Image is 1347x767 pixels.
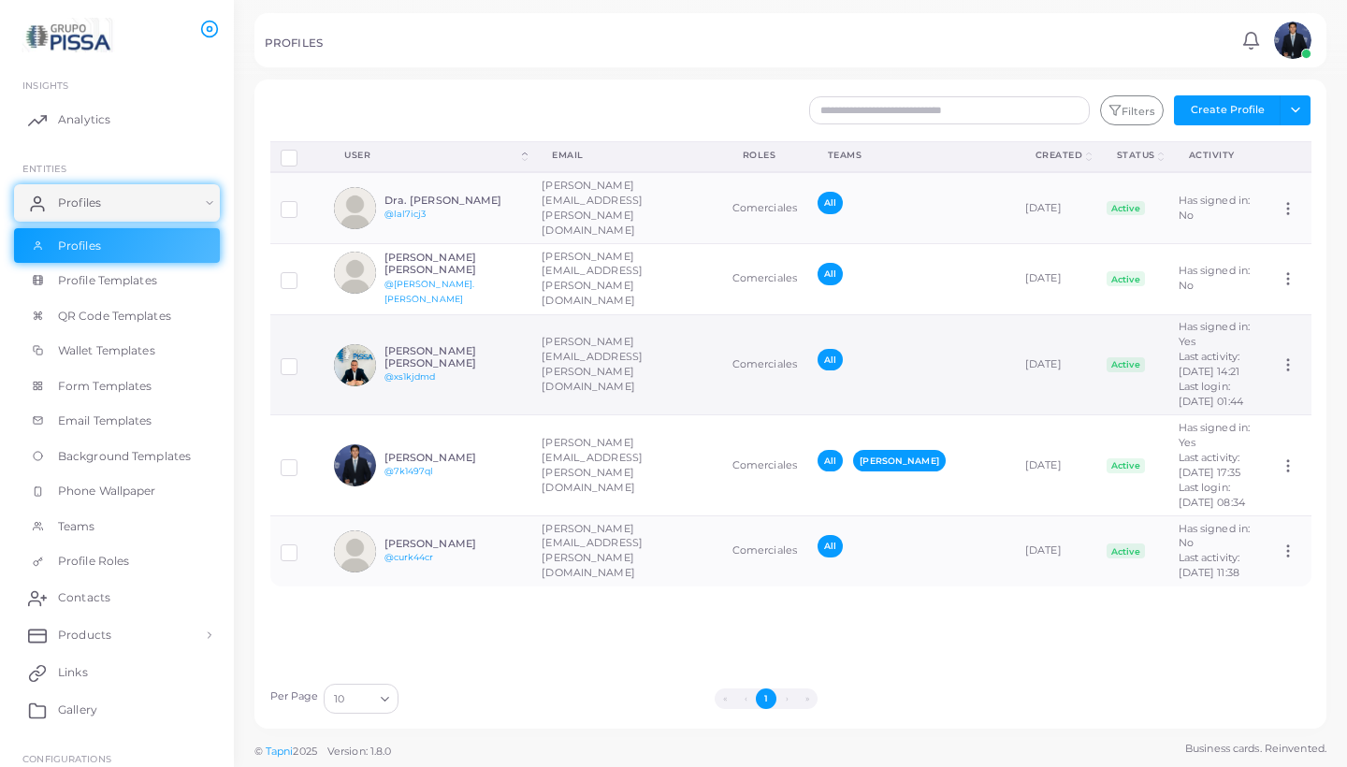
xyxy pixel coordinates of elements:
button: Go to page 1 [756,688,776,709]
img: avatar [1274,22,1311,59]
span: Has signed in: No [1179,194,1251,222]
span: Active [1107,201,1146,216]
td: Comerciales [722,244,807,315]
img: avatar [334,252,376,294]
span: INSIGHTS [22,80,68,91]
span: Has signed in: Yes [1179,320,1251,348]
div: Email [552,149,701,162]
h6: [PERSON_NAME] [PERSON_NAME] [384,345,522,369]
span: Last login: [DATE] 08:34 [1179,481,1245,509]
a: Analytics [14,101,220,138]
a: @curk44cr [384,552,434,562]
span: All [818,349,843,370]
img: logo [17,18,121,52]
a: Gallery [14,691,220,729]
span: All [818,192,843,213]
a: Form Templates [14,369,220,404]
span: © [254,744,391,760]
div: Roles [743,149,787,162]
a: Teams [14,509,220,544]
span: All [818,450,843,471]
a: Wallet Templates [14,333,220,369]
span: Links [58,664,88,681]
span: Profile Roles [58,553,129,570]
span: Active [1107,543,1146,558]
div: Teams [828,149,994,162]
div: activity [1189,149,1250,162]
span: Profile Templates [58,272,157,289]
span: ENTITIES [22,163,66,174]
span: Phone Wallpaper [58,483,156,499]
span: Last activity: [DATE] 14:21 [1179,350,1240,378]
span: Gallery [58,702,97,718]
a: Profile Roles [14,543,220,579]
span: Products [58,627,111,644]
a: Email Templates [14,403,220,439]
img: avatar [334,530,376,572]
h6: [PERSON_NAME] [384,538,522,550]
th: Action [1269,141,1311,172]
span: Profiles [58,195,101,211]
button: Create Profile [1174,95,1281,125]
span: 10 [334,689,344,709]
a: avatar [1268,22,1316,59]
span: 2025 [293,744,316,760]
label: Per Page [270,689,319,704]
td: [PERSON_NAME][EMAIL_ADDRESS][PERSON_NAME][DOMAIN_NAME] [531,244,721,315]
a: @[PERSON_NAME].[PERSON_NAME] [384,279,475,304]
td: [PERSON_NAME][EMAIL_ADDRESS][PERSON_NAME][DOMAIN_NAME] [531,314,721,415]
a: Products [14,616,220,654]
span: Last activity: [DATE] 11:38 [1179,551,1240,579]
td: [DATE] [1015,516,1096,586]
input: Search for option [346,688,373,709]
td: [PERSON_NAME][EMAIL_ADDRESS][PERSON_NAME][DOMAIN_NAME] [531,415,721,516]
td: [PERSON_NAME][EMAIL_ADDRESS][PERSON_NAME][DOMAIN_NAME] [531,516,721,586]
span: Active [1107,357,1146,372]
h6: [PERSON_NAME] [PERSON_NAME] [384,252,522,276]
td: [PERSON_NAME][EMAIL_ADDRESS][PERSON_NAME][DOMAIN_NAME] [531,172,721,243]
a: QR Code Templates [14,298,220,334]
span: Configurations [22,753,111,764]
h5: PROFILES [265,36,323,50]
td: Comerciales [722,516,807,586]
a: Tapni [266,745,294,758]
div: Status [1117,149,1155,162]
td: [DATE] [1015,314,1096,415]
span: Profiles [58,238,101,254]
a: @7k1497ql [384,466,434,476]
a: Phone Wallpaper [14,473,220,509]
a: @lal7icj3 [384,209,427,219]
div: Search for option [324,684,398,714]
ul: Pagination [403,688,1129,709]
td: Comerciales [722,314,807,415]
a: Profiles [14,228,220,264]
span: Wallet Templates [58,342,155,359]
span: Teams [58,518,95,535]
button: Filters [1100,95,1164,125]
span: [PERSON_NAME] [853,450,945,471]
span: Analytics [58,111,110,128]
span: All [818,535,843,557]
td: Comerciales [722,415,807,516]
a: @xs1kjdmd [384,371,436,382]
a: Contacts [14,579,220,616]
a: Background Templates [14,439,220,474]
td: [DATE] [1015,415,1096,516]
span: QR Code Templates [58,308,171,325]
td: Comerciales [722,172,807,243]
span: Business cards. Reinvented. [1185,741,1326,757]
span: Contacts [58,589,110,606]
span: Email Templates [58,412,152,429]
span: Version: 1.8.0 [327,745,392,758]
h6: Dra. [PERSON_NAME] [384,195,522,207]
span: Last login: [DATE] 01:44 [1179,380,1243,408]
img: avatar [334,187,376,229]
a: Profile Templates [14,263,220,298]
span: Form Templates [58,378,152,395]
span: Active [1107,271,1146,286]
div: User [344,149,518,162]
div: Created [1036,149,1083,162]
span: Active [1107,458,1146,473]
img: avatar [334,444,376,486]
